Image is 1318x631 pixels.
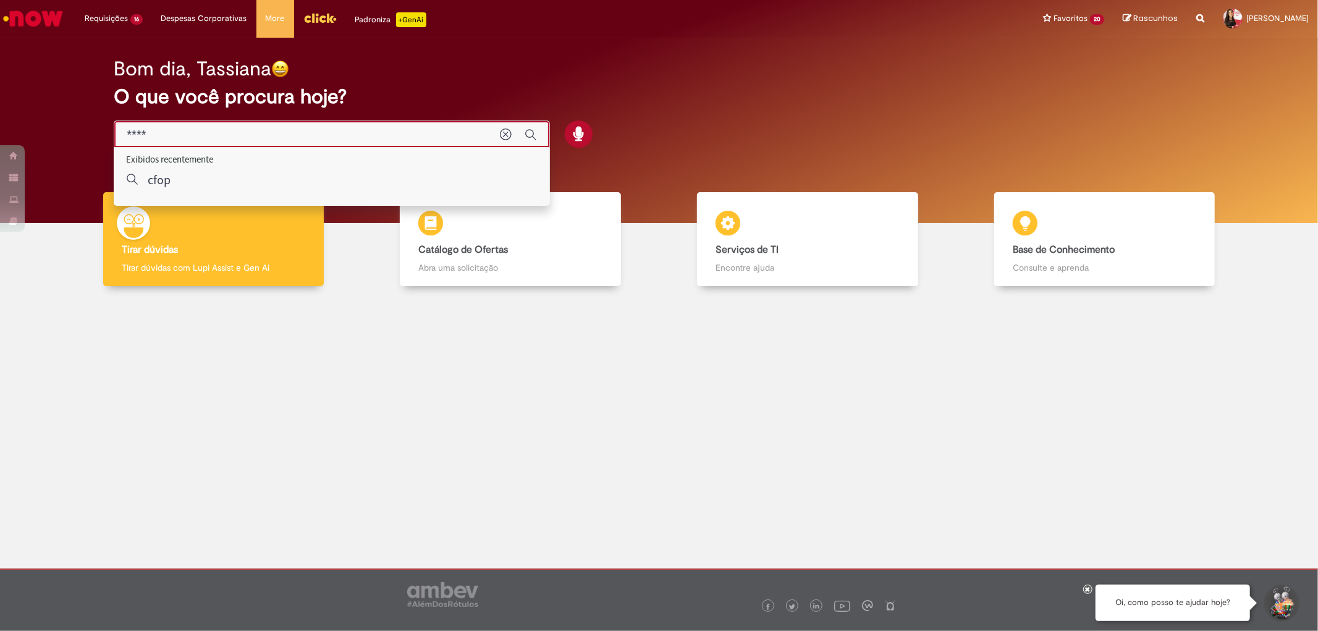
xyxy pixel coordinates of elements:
span: Despesas Corporativas [161,12,247,25]
b: Serviços de TI [716,244,779,256]
b: Base de Conhecimento [1013,244,1115,256]
img: click_logo_yellow_360x200.png [303,9,337,27]
p: Tirar dúvidas com Lupi Assist e Gen Ai [122,261,305,274]
a: Tirar dúvidas Tirar dúvidas com Lupi Assist e Gen Ai [65,192,362,287]
a: Base de Conhecimento Consulte e aprenda [956,192,1253,287]
img: logo_footer_naosei.png [885,600,896,611]
button: Iniciar Conversa de Suporte [1262,585,1299,622]
a: Catálogo de Ofertas Abra uma solicitação [362,192,659,287]
b: Tirar dúvidas [122,244,178,256]
div: Padroniza [355,12,426,27]
a: Rascunhos [1123,13,1178,25]
img: ServiceNow [1,6,65,31]
span: [PERSON_NAME] [1246,13,1309,23]
span: Requisições [85,12,128,25]
b: Catálogo de Ofertas [418,244,508,256]
p: Encontre ajuda [716,261,899,274]
h2: O que você procura hoje? [114,86,1204,108]
span: 20 [1090,14,1104,25]
img: logo_footer_linkedin.png [813,603,819,611]
span: More [266,12,285,25]
p: Consulte e aprenda [1013,261,1196,274]
img: logo_footer_facebook.png [765,604,771,610]
div: Oi, como posso te ajudar hoje? [1096,585,1250,621]
p: Abra uma solicitação [418,261,602,274]
img: logo_footer_workplace.png [862,600,873,611]
img: logo_footer_ambev_rotulo_gray.png [407,582,478,607]
h2: Bom dia, Tassiana [114,58,271,80]
img: logo_footer_twitter.png [789,604,795,610]
span: 16 [130,14,143,25]
span: Rascunhos [1133,12,1178,24]
img: logo_footer_youtube.png [834,598,850,614]
span: Favoritos [1054,12,1088,25]
p: +GenAi [396,12,426,27]
img: happy-face.png [271,60,289,78]
a: Serviços de TI Encontre ajuda [659,192,957,287]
